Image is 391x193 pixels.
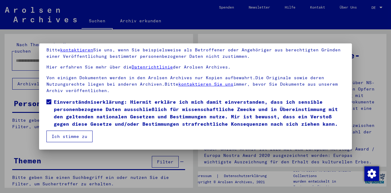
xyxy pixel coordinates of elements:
button: Ich stimme zu [46,131,93,142]
a: kontaktieren [60,47,93,53]
a: kontaktieren Sie uns [178,81,233,87]
p: Hier erfahren Sie mehr über die der Arolsen Archives. [46,64,345,70]
p: Von einigen Dokumenten werden in den Arolsen Archives nur Kopien aufbewahrt.Die Originale sowie d... [46,75,345,94]
span: Einverständniserklärung: Hiermit erkläre ich mich damit einverstanden, dass ich sensible personen... [54,98,345,128]
div: Zustimmung ändern [364,166,379,181]
a: Datenrichtlinie [132,64,173,70]
img: Zustimmung ändern [364,166,379,181]
p: Bitte Sie uns, wenn Sie beispielsweise als Betroffener oder Angehöriger aus berechtigten Gründen ... [46,47,345,60]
